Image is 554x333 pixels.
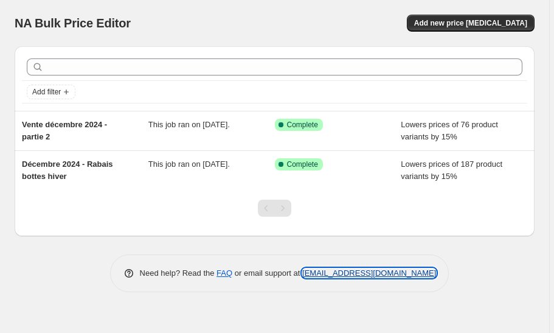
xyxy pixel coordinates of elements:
nav: Pagination [258,200,291,217]
span: Lowers prices of 187 product variants by 15% [401,159,502,181]
span: Complete [287,120,318,130]
a: [EMAIL_ADDRESS][DOMAIN_NAME] [302,268,436,278]
span: This job ran on [DATE]. [148,159,230,169]
span: Vente décembre 2024 - partie 2 [22,120,107,141]
span: Décembre 2024 - Rabais bottes hiver [22,159,113,181]
button: Add filter [27,85,75,99]
a: FAQ [216,268,232,278]
span: NA Bulk Price Editor [15,16,131,30]
span: Lowers prices of 76 product variants by 15% [401,120,498,141]
span: Add filter [32,87,61,97]
span: Need help? Read the [140,268,217,278]
span: This job ran on [DATE]. [148,120,230,129]
span: Complete [287,159,318,169]
button: Add new price [MEDICAL_DATA] [407,15,535,32]
span: or email support at [232,268,302,278]
span: Add new price [MEDICAL_DATA] [414,18,527,28]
